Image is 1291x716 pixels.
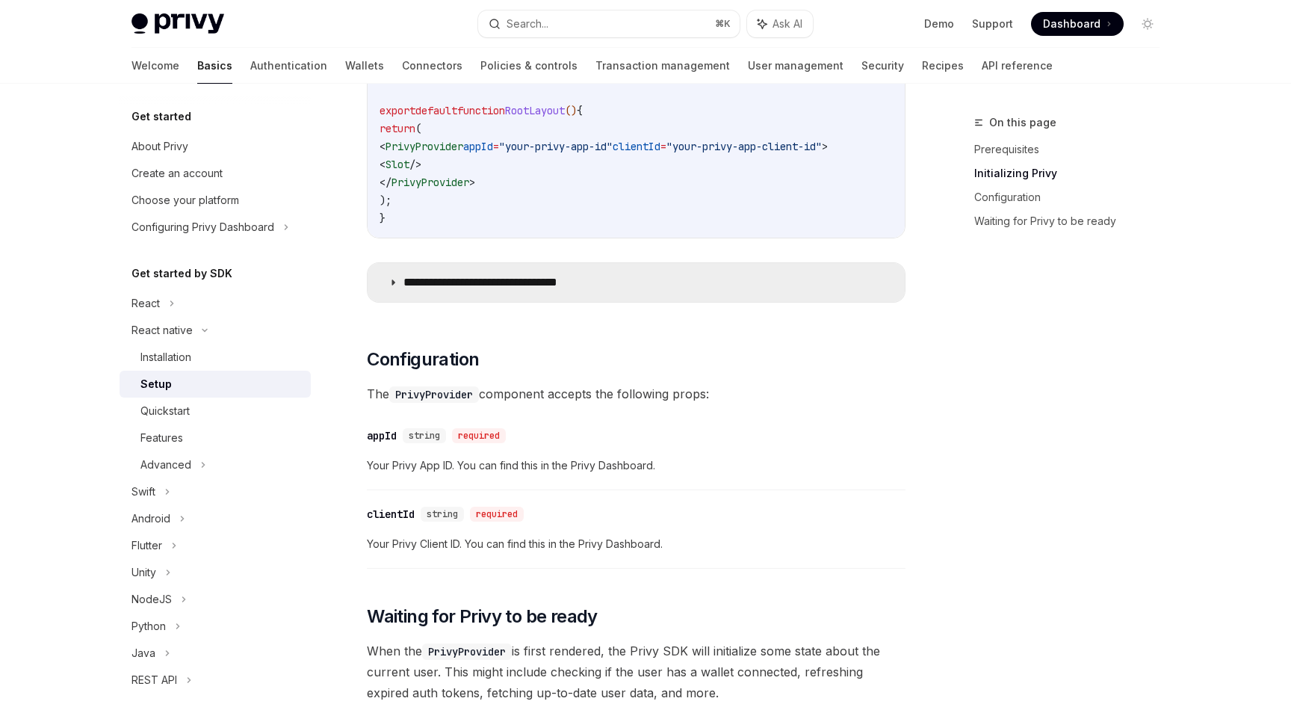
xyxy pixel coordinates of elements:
[131,537,162,555] div: Flutter
[415,122,421,135] span: (
[507,15,548,33] div: Search...
[140,429,183,447] div: Features
[380,212,386,225] span: }
[666,140,822,153] span: "your-privy-app-client-id"
[367,428,397,443] div: appId
[499,140,613,153] span: "your-privy-app-id"
[131,671,177,689] div: REST API
[595,48,730,84] a: Transaction management
[380,122,415,135] span: return
[480,48,578,84] a: Policies & controls
[131,510,170,528] div: Android
[922,48,964,84] a: Recipes
[748,48,843,84] a: User management
[131,617,166,635] div: Python
[120,160,311,187] a: Create an account
[660,140,666,153] span: =
[402,48,462,84] a: Connectors
[469,176,475,189] span: >
[367,457,905,475] span: Your Privy App ID. You can find this in the Privy Dashboard.
[478,10,740,37] button: Search...⌘K
[380,158,386,171] span: <
[140,348,191,366] div: Installation
[380,176,391,189] span: </
[1043,16,1100,31] span: Dashboard
[773,16,802,31] span: Ask AI
[389,386,479,403] code: PrivyProvider
[391,176,469,189] span: PrivyProvider
[131,164,223,182] div: Create an account
[427,508,458,520] span: string
[140,456,191,474] div: Advanced
[120,371,311,398] a: Setup
[367,535,905,553] span: Your Privy Client ID. You can find this in the Privy Dashboard.
[415,104,457,117] span: default
[131,321,193,339] div: React native
[577,104,583,117] span: {
[422,644,512,660] code: PrivyProvider
[367,605,598,629] span: Waiting for Privy to be ready
[409,430,440,442] span: string
[565,104,577,117] span: ()
[120,133,311,160] a: About Privy
[974,185,1171,209] a: Configuration
[747,10,813,37] button: Ask AI
[380,140,386,153] span: <
[131,483,155,501] div: Swift
[131,13,224,34] img: light logo
[613,140,660,153] span: clientId
[924,16,954,31] a: Demo
[367,348,479,371] span: Configuration
[380,194,391,207] span: );
[131,138,188,155] div: About Privy
[131,294,160,312] div: React
[120,425,311,451] a: Features
[250,48,327,84] a: Authentication
[1031,12,1124,36] a: Dashboard
[989,114,1056,132] span: On this page
[470,507,524,522] div: required
[505,104,565,117] span: RootLayout
[982,48,1053,84] a: API reference
[380,104,415,117] span: export
[457,104,505,117] span: function
[367,507,415,522] div: clientId
[463,140,493,153] span: appId
[131,218,274,236] div: Configuring Privy Dashboard
[386,140,463,153] span: PrivyProvider
[1136,12,1160,36] button: Toggle dark mode
[120,398,311,425] a: Quickstart
[140,375,172,393] div: Setup
[974,138,1171,161] a: Prerequisites
[367,641,905,703] span: When the is first rendered, the Privy SDK will initialize some state about the current user. This...
[197,48,232,84] a: Basics
[131,265,232,283] h5: Get started by SDK
[131,48,179,84] a: Welcome
[974,209,1171,233] a: Waiting for Privy to be ready
[131,108,191,126] h5: Get started
[822,140,828,153] span: >
[974,161,1171,185] a: Initializing Privy
[367,383,905,404] span: The component accepts the following props:
[715,18,731,30] span: ⌘ K
[120,187,311,214] a: Choose your platform
[493,140,499,153] span: =
[452,428,506,443] div: required
[972,16,1013,31] a: Support
[120,344,311,371] a: Installation
[345,48,384,84] a: Wallets
[131,191,239,209] div: Choose your platform
[140,402,190,420] div: Quickstart
[131,644,155,662] div: Java
[131,564,156,581] div: Unity
[386,158,409,171] span: Slot
[131,590,172,608] div: NodeJS
[409,158,421,171] span: />
[861,48,904,84] a: Security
